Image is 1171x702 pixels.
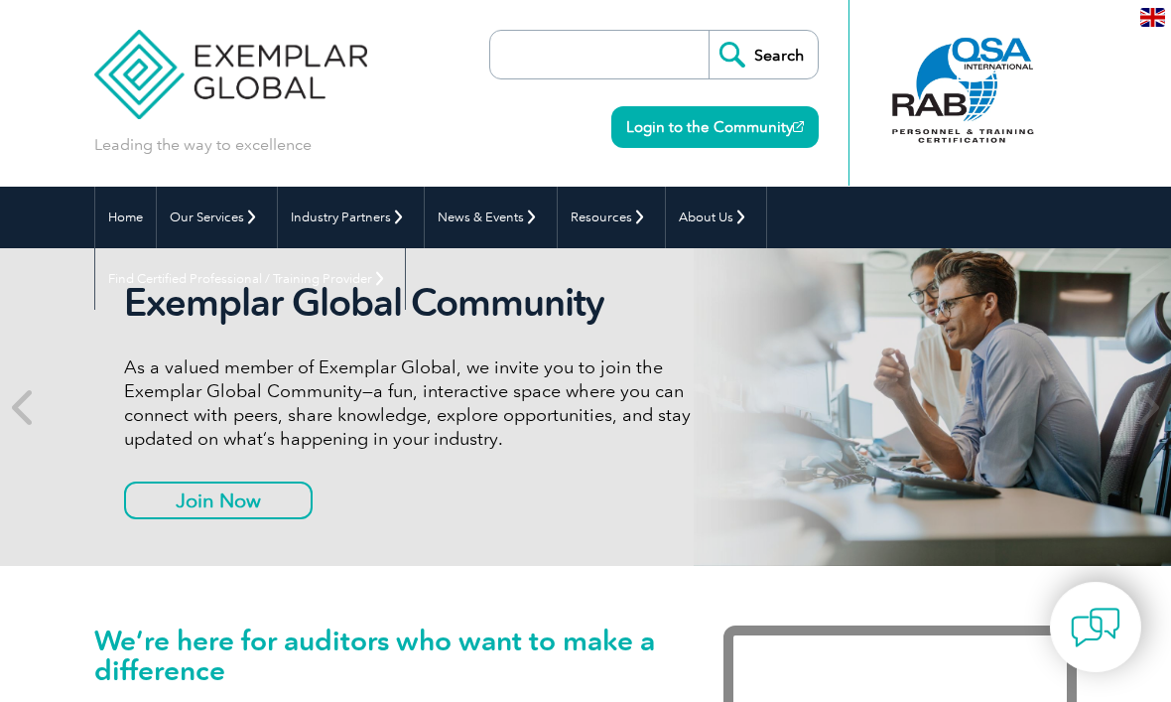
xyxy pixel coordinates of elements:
img: contact-chat.png [1071,603,1120,652]
a: Our Services [157,187,277,248]
img: open_square.png [793,121,804,132]
a: Home [95,187,156,248]
p: Leading the way to excellence [94,134,312,156]
h1: We’re here for auditors who want to make a difference [94,626,664,685]
p: As a valued member of Exemplar Global, we invite you to join the Exemplar Global Community—a fun,... [124,355,733,451]
a: News & Events [425,187,557,248]
a: Industry Partners [278,187,424,248]
a: Join Now [124,482,313,519]
input: Search [709,31,818,78]
a: Find Certified Professional / Training Provider [95,248,405,310]
img: en [1140,8,1165,27]
a: Resources [558,187,665,248]
a: About Us [666,187,766,248]
a: Login to the Community [611,106,819,148]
